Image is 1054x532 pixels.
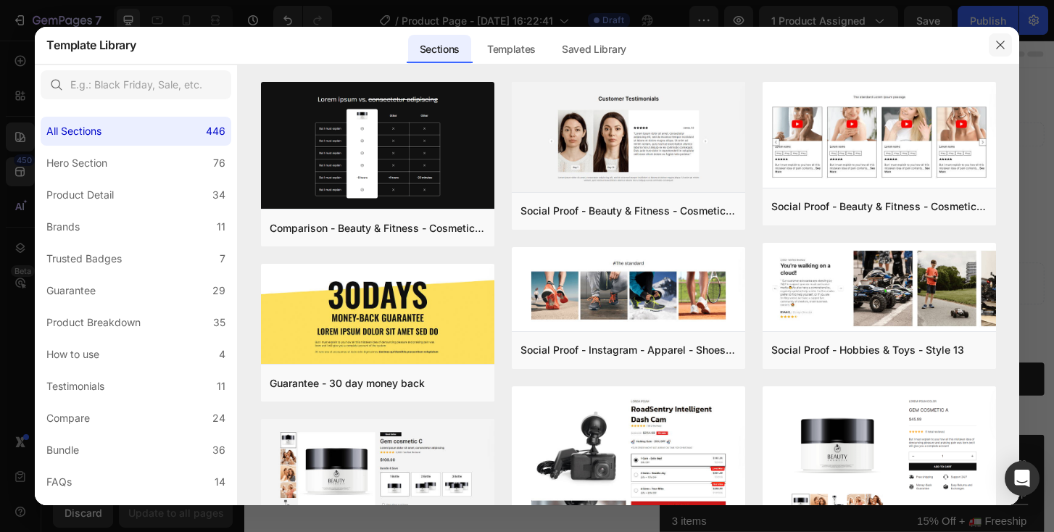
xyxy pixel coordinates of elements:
div: Social Proof - Beauty & Fitness - Cosmetic - Style 16 [520,202,736,220]
div: Guarantee - 30 day money back [270,375,425,392]
img: sp8.png [763,82,996,191]
p: Size guide [472,296,518,308]
p: No discount [628,94,677,107]
img: c19.png [261,82,494,212]
div: 43 [212,505,225,523]
div: 4 [219,346,225,363]
div: Product Detail [46,186,114,204]
div: 76 [213,154,225,172]
img: sp13.png [763,243,996,334]
div: Sections [408,35,471,64]
div: Social Proof [46,505,103,523]
p: 15% Off + 🚛 Freeship [654,509,840,524]
h2: Template Library [46,26,136,64]
div: How to use [46,346,99,363]
div: Social Proof - Instagram - Apparel - Shoes - Style 30 [520,341,736,359]
div: All Sections [46,122,101,140]
div: 7 [220,250,225,267]
p: 3 items [459,509,645,524]
button: increment [536,346,571,381]
div: 34 [212,186,225,204]
button: decrement [447,346,481,381]
div: 36 [212,441,225,459]
span: Add new variant [699,252,765,263]
div: Brands [46,218,80,236]
input: quantity [481,346,536,381]
p: [DATE][DATE] Sale [459,442,645,464]
div: 14 [215,473,225,491]
p: Mix & match any color or size [654,447,840,460]
div: 29 [212,282,225,299]
img: sp30.png [512,247,745,333]
div: Open Intercom Messenger [1005,461,1040,496]
div: Social Proof - Beauty & Fitness - Cosmetic - Style 8 [771,198,987,215]
div: 11 [217,218,225,236]
button: Add to cart [581,346,859,381]
div: Trusted Badges [46,250,122,267]
div: Guarantee [46,282,96,299]
div: FAQs [46,473,72,491]
p: No compare price [511,203,580,212]
div: Saved Library [550,35,638,64]
input: E.g.: Black Friday, Sale, etc. [41,70,231,99]
div: 11 [217,378,225,395]
div: Comparison - Beauty & Fitness - Cosmetic - Ingredients - Style 19 [270,220,486,237]
div: Product Breakdown [46,314,141,331]
p: Worldwide free shipping [604,392,713,404]
div: 446 [206,122,225,140]
div: Bundle [46,441,79,459]
div: Templates [476,35,547,64]
p: 2,500+ Verified Reviews! [520,162,623,174]
h1: _Additional Price [446,117,859,157]
div: Add to cart [680,356,760,371]
div: 24 [212,410,225,427]
span: or [765,252,818,263]
div: Social Proof - Hobbies & Toys - Style 13 [771,341,964,359]
div: Compare [46,410,90,427]
p: 15% Off + 🚛 Freeship [654,478,840,494]
img: g30.png [261,264,494,367]
img: sp16.png [512,82,745,195]
div: Testimonials [46,378,104,395]
p: 2 items [459,478,645,494]
div: €1,00 [446,193,499,222]
div: Hero Section [46,154,107,172]
span: sync data [779,252,818,263]
p: Setup options like colors, sizes with product variant. [484,251,818,265]
div: 35 [213,314,225,331]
